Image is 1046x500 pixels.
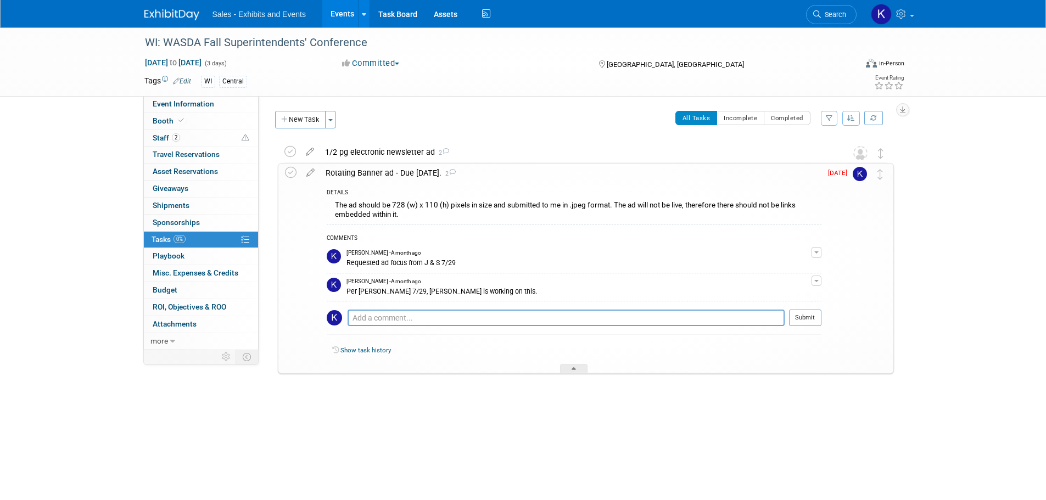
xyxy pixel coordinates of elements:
[346,257,812,267] div: Requested ad focus from J & S 7/29
[877,169,883,179] i: Move task
[346,249,421,257] span: [PERSON_NAME] - A month ago
[144,9,199,20] img: ExhibitDay
[174,235,186,243] span: 0%
[201,76,215,87] div: WI
[717,111,764,125] button: Incomplete
[607,60,744,69] span: [GEOGRAPHIC_DATA], [GEOGRAPHIC_DATA]
[172,133,180,142] span: 2
[173,77,191,85] a: Edit
[153,99,214,108] span: Event Information
[144,147,258,163] a: Travel Reservations
[144,164,258,180] a: Asset Reservations
[864,111,883,125] a: Refresh
[178,117,184,123] i: Booth reservation complete
[327,249,341,263] img: Kara Haven
[346,285,812,296] div: Per [PERSON_NAME] 7/29, [PERSON_NAME] is working on this.
[320,143,831,161] div: 1/2 pg electronic newsletter ad
[153,116,186,125] span: Booth
[340,346,391,354] a: Show task history
[878,148,883,159] i: Move task
[764,111,810,125] button: Completed
[144,248,258,265] a: Playbook
[217,350,236,364] td: Personalize Event Tab Strip
[144,316,258,333] a: Attachments
[275,111,326,128] button: New Task
[212,10,306,19] span: Sales - Exhibits and Events
[327,198,821,224] div: The ad should be 728 (w) x 110 (h) pixels in size and submitted to me in .jpeg format. The ad wil...
[327,189,821,198] div: DETAILS
[327,278,341,292] img: Kara Haven
[144,75,191,88] td: Tags
[879,59,904,68] div: In-Person
[441,170,456,177] span: 2
[789,310,821,326] button: Submit
[144,198,258,214] a: Shipments
[300,147,320,157] a: edit
[853,146,868,160] img: Unassigned
[153,319,197,328] span: Attachments
[153,268,238,277] span: Misc. Expenses & Credits
[141,33,840,53] div: WI: WASDA Fall Superintendents' Conference
[153,218,200,227] span: Sponsorships
[153,167,218,176] span: Asset Reservations
[866,59,877,68] img: Format-Inperson.png
[327,310,342,325] img: Kara Haven
[153,150,220,159] span: Travel Reservations
[792,57,905,74] div: Event Format
[320,164,821,182] div: Rotating Banner ad - Due [DATE].
[219,76,247,87] div: Central
[144,232,258,248] a: Tasks0%
[204,60,227,67] span: (3 days)
[301,168,320,178] a: edit
[144,96,258,113] a: Event Information
[144,299,258,316] a: ROI, Objectives & ROO
[153,133,180,142] span: Staff
[144,113,258,130] a: Booth
[144,215,258,231] a: Sponsorships
[821,10,846,19] span: Search
[144,282,258,299] a: Budget
[327,233,821,245] div: COMMENTS
[153,201,189,210] span: Shipments
[153,285,177,294] span: Budget
[236,350,258,364] td: Toggle Event Tabs
[242,133,249,143] span: Potential Scheduling Conflict -- at least one attendee is tagged in another overlapping event.
[828,169,853,177] span: [DATE]
[153,302,226,311] span: ROI, Objectives & ROO
[150,336,168,345] span: more
[144,58,202,68] span: [DATE] [DATE]
[435,149,449,156] span: 2
[144,333,258,350] a: more
[168,58,178,67] span: to
[153,251,184,260] span: Playbook
[675,111,718,125] button: All Tasks
[346,278,421,285] span: [PERSON_NAME] - A month ago
[153,184,188,193] span: Giveaways
[806,5,857,24] a: Search
[152,235,186,244] span: Tasks
[853,167,867,181] img: Kara Haven
[144,265,258,282] a: Misc. Expenses & Credits
[874,75,904,81] div: Event Rating
[144,130,258,147] a: Staff2
[871,4,892,25] img: Kara Haven
[144,181,258,197] a: Giveaways
[338,58,404,69] button: Committed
